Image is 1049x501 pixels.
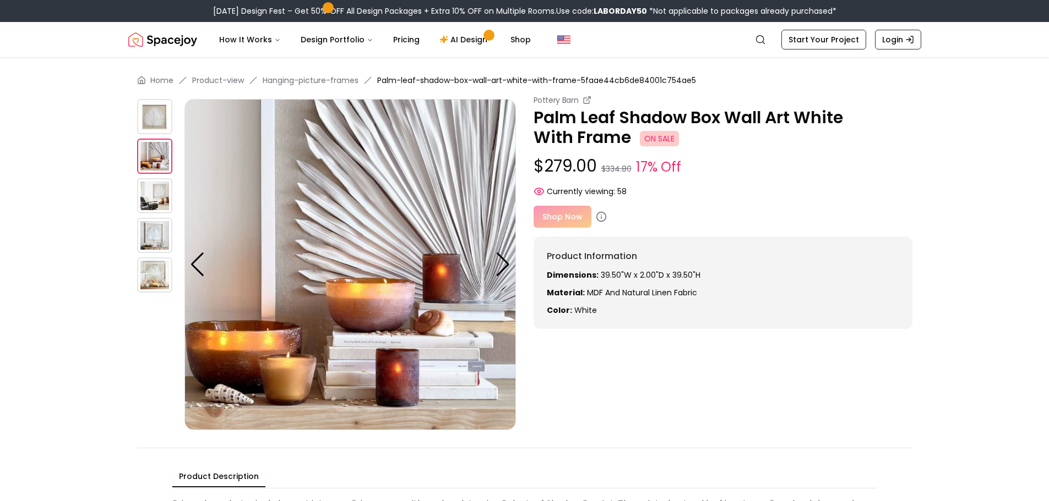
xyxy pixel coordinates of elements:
div: [DATE] Design Fest – Get 50% OFF All Design Packages + Extra 10% OFF on Multiple Rooms. [213,5,836,16]
a: Home [150,75,173,86]
span: Currently viewing: [547,186,615,197]
img: https://storage.googleapis.com/spacejoy-main/assets/5faae44cb6de84001c754ae5/product_4_j43p9en2l06 [137,257,172,293]
nav: breadcrumb [137,75,912,86]
strong: Material: [547,287,585,298]
span: white [574,305,597,316]
a: Product-view [192,75,244,86]
p: Palm Leaf Shadow Box Wall Art White With Frame [534,108,912,147]
strong: Dimensions: [547,269,599,280]
a: Shop [502,29,540,51]
span: ON SALE [640,131,679,146]
img: https://storage.googleapis.com/spacejoy-main/assets/5faae44cb6de84001c754ae5/product_1_j5f7gno7c8d9 [184,99,516,430]
a: Start Your Project [781,30,866,49]
nav: Main [210,29,540,51]
p: $279.00 [534,156,912,177]
button: How It Works [210,29,290,51]
small: $334.80 [601,163,632,174]
a: Hanging-picture-frames [263,75,358,86]
nav: Global [128,22,921,57]
h6: Product Information [547,250,899,263]
img: https://storage.googleapis.com/spacejoy-main/assets/5faae44cb6de84001c754ae5/product_3_2diihjgkm9nc [137,218,172,253]
a: AI Design [431,29,499,51]
img: https://storage.googleapis.com/spacejoy-main/assets/5faae44cb6de84001c754ae5/product_0_9chjpj88ofbh [137,99,172,134]
a: Pricing [384,29,428,51]
small: Pottery Barn [534,95,579,106]
img: https://storage.googleapis.com/spacejoy-main/assets/5faae44cb6de84001c754ae5/product_1_j5f7gno7c8d9 [137,139,172,174]
a: Spacejoy [128,29,197,51]
button: Product Description [172,466,265,487]
img: United States [557,33,570,46]
span: Use code: [556,5,647,16]
img: Spacejoy Logo [128,29,197,51]
span: 58 [617,186,627,197]
span: Palm-leaf-shadow-box-wall-art-white-with-frame-5faae44cb6de84001c754ae5 [377,75,696,86]
img: https://storage.googleapis.com/spacejoy-main/assets/5faae44cb6de84001c754ae5/product_2_co9ofcm618f [137,178,172,213]
button: Design Portfolio [292,29,382,51]
small: 17% Off [636,157,681,177]
span: MDF and natural linen fabric [587,287,697,298]
b: LABORDAY50 [594,5,647,16]
a: Login [875,30,921,49]
span: *Not applicable to packages already purchased* [647,5,836,16]
strong: Color: [547,305,572,316]
p: 39.50"W x 2.00"D x 39.50"H [547,269,899,280]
